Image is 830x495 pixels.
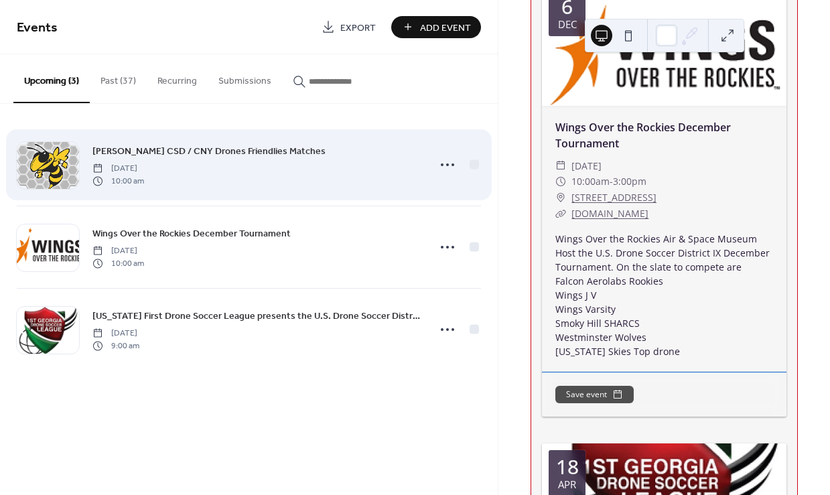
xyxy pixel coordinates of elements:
[92,175,144,187] span: 10:00 am
[92,257,144,269] span: 10:00 am
[92,328,139,340] span: [DATE]
[555,120,731,151] a: Wings Over the Rockies December Tournament
[92,227,291,241] span: Wings Over the Rockies December Tournament
[92,340,139,352] span: 9:00 am
[13,54,90,103] button: Upcoming (3)
[92,308,421,324] a: [US_STATE] First Drone Soccer League presents the U.S. Drone Soccer District V Championship
[613,173,646,190] span: 3:00pm
[571,173,610,190] span: 10:00am
[555,173,566,190] div: ​
[92,143,326,159] a: [PERSON_NAME] CSD / CNY Drones Friendlies Matches
[555,158,566,174] div: ​
[340,21,376,35] span: Export
[92,163,144,175] span: [DATE]
[208,54,282,102] button: Submissions
[90,54,147,102] button: Past (37)
[92,145,326,159] span: [PERSON_NAME] CSD / CNY Drones Friendlies Matches
[558,480,576,490] div: Apr
[571,207,648,220] a: [DOMAIN_NAME]
[556,457,579,477] div: 18
[312,16,386,38] a: Export
[17,15,58,41] span: Events
[558,19,577,29] div: Dec
[391,16,481,38] button: Add Event
[610,173,613,190] span: -
[147,54,208,102] button: Recurring
[92,226,291,241] a: Wings Over the Rockies December Tournament
[92,309,421,324] span: [US_STATE] First Drone Soccer League presents the U.S. Drone Soccer District V Championship
[555,206,566,222] div: ​
[571,158,602,174] span: [DATE]
[555,386,634,403] button: Save event
[571,190,656,206] a: [STREET_ADDRESS]
[542,232,786,358] div: Wings Over the Rockies Air & Space Museum Host the U.S. Drone Soccer District IX December Tournam...
[420,21,471,35] span: Add Event
[92,245,144,257] span: [DATE]
[555,190,566,206] div: ​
